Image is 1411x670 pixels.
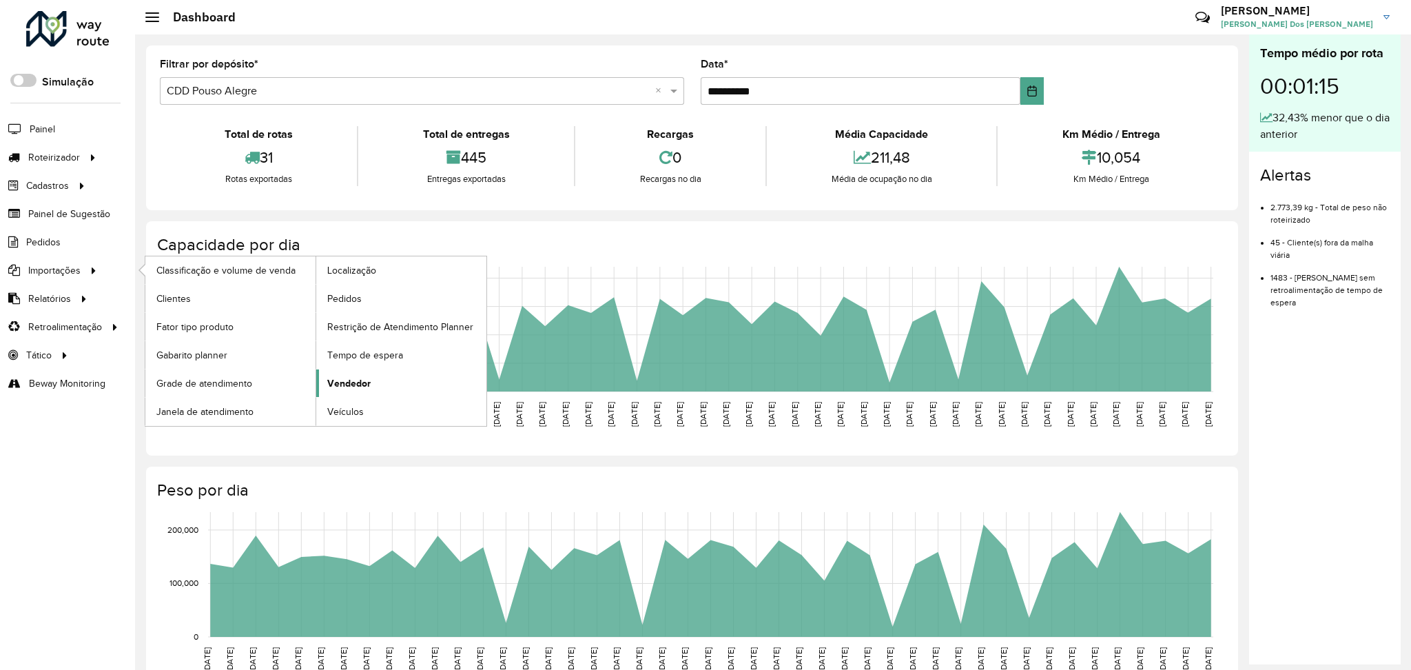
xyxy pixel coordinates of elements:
[790,402,799,427] text: [DATE]
[26,235,61,250] span: Pedidos
[362,172,570,186] div: Entregas exportadas
[1260,165,1390,185] h4: Alertas
[327,292,362,306] span: Pedidos
[400,402,409,427] text: [DATE]
[1270,191,1390,226] li: 2.773,39 kg - Total de peso não roteirizado
[579,143,762,172] div: 0
[145,341,316,369] a: Gabarito planner
[327,263,376,278] span: Localização
[606,402,615,427] text: [DATE]
[1089,402,1098,427] text: [DATE]
[194,632,198,641] text: 0
[1135,402,1144,427] text: [DATE]
[145,256,316,284] a: Classificação e volume de venda
[652,402,661,427] text: [DATE]
[813,402,822,427] text: [DATE]
[1180,402,1189,427] text: [DATE]
[362,143,570,172] div: 445
[327,376,371,391] span: Vendedor
[156,292,191,306] span: Clientes
[515,402,524,427] text: [DATE]
[744,402,753,427] text: [DATE]
[1157,402,1166,427] text: [DATE]
[316,256,486,284] a: Localização
[951,402,960,427] text: [DATE]
[1001,126,1221,143] div: Km Médio / Entrega
[156,263,296,278] span: Classificação e volume de venda
[193,402,202,427] text: [DATE]
[167,525,198,534] text: 200,000
[905,402,914,427] text: [DATE]
[1020,402,1029,427] text: [DATE]
[675,402,684,427] text: [DATE]
[1066,402,1075,427] text: [DATE]
[156,320,234,334] span: Fator tipo produto
[145,285,316,312] a: Clientes
[28,263,81,278] span: Importações
[156,405,254,419] span: Janela de atendimento
[1204,402,1213,427] text: [DATE]
[701,56,728,72] label: Data
[928,402,937,427] text: [DATE]
[156,376,252,391] span: Grade de atendimento
[308,402,317,427] text: [DATE]
[316,398,486,425] a: Veículos
[216,402,225,427] text: [DATE]
[159,10,236,25] h2: Dashboard
[28,320,102,334] span: Retroalimentação
[836,402,845,427] text: [DATE]
[316,341,486,369] a: Tempo de espera
[537,402,546,427] text: [DATE]
[561,402,570,427] text: [DATE]
[29,376,105,391] span: Beway Monitoring
[1270,261,1390,309] li: 1483 - [PERSON_NAME] sem retroalimentação de tempo de espera
[1260,63,1390,110] div: 00:01:15
[239,402,248,427] text: [DATE]
[1221,18,1373,30] span: [PERSON_NAME] Dos [PERSON_NAME]
[997,402,1006,427] text: [DATE]
[145,398,316,425] a: Janela de atendimento
[331,402,340,427] text: [DATE]
[770,126,993,143] div: Média Capacidade
[1188,3,1217,32] a: Contato Rápido
[327,348,403,363] span: Tempo de espera
[468,402,477,427] text: [DATE]
[354,402,363,427] text: [DATE]
[28,207,110,221] span: Painel de Sugestão
[163,143,353,172] div: 31
[655,83,667,99] span: Clear all
[30,122,55,136] span: Painel
[28,150,80,165] span: Roteirizador
[163,172,353,186] div: Rotas exportadas
[1260,110,1390,143] div: 32,43% menor que o dia anterior
[262,402,271,427] text: [DATE]
[859,402,868,427] text: [DATE]
[169,579,198,588] text: 100,000
[492,402,501,427] text: [DATE]
[157,480,1224,500] h4: Peso por dia
[327,405,364,419] span: Veículos
[767,402,776,427] text: [DATE]
[362,126,570,143] div: Total de entregas
[699,402,708,427] text: [DATE]
[28,292,71,306] span: Relatórios
[327,320,473,334] span: Restrição de Atendimento Planner
[579,126,762,143] div: Recargas
[160,56,258,72] label: Filtrar por depósito
[26,179,69,193] span: Cadastros
[316,313,486,341] a: Restrição de Atendimento Planner
[1001,172,1221,186] div: Km Médio / Entrega
[377,402,386,427] text: [DATE]
[145,313,316,341] a: Fator tipo produto
[26,348,52,363] span: Tático
[446,402,455,427] text: [DATE]
[1260,44,1390,63] div: Tempo médio por rota
[1111,402,1120,427] text: [DATE]
[882,402,891,427] text: [DATE]
[163,126,353,143] div: Total de rotas
[1042,402,1051,427] text: [DATE]
[584,402,593,427] text: [DATE]
[157,235,1224,255] h4: Capacidade por dia
[721,402,730,427] text: [DATE]
[423,402,432,427] text: [DATE]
